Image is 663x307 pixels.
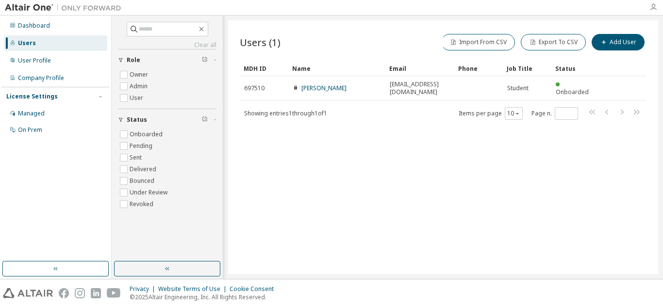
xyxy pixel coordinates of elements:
img: altair_logo.svg [3,288,53,298]
label: Admin [130,81,149,92]
label: Sent [130,152,144,163]
span: Onboarded [556,88,589,96]
button: Role [118,49,216,71]
div: Cookie Consent [230,285,280,293]
button: 10 [507,110,520,117]
div: Company Profile [18,74,64,82]
img: Altair One [5,3,126,13]
div: Name [292,61,381,76]
span: Showing entries 1 through 1 of 1 [244,109,327,117]
button: Import From CSV [441,34,515,50]
span: Clear filter [202,56,208,64]
div: Privacy [130,285,158,293]
a: [PERSON_NAME] [301,84,347,92]
img: youtube.svg [107,288,121,298]
a: Clear all [118,41,216,49]
div: MDH ID [244,61,284,76]
label: Pending [130,140,154,152]
p: © 2025 Altair Engineering, Inc. All Rights Reserved. [130,293,280,301]
div: Job Title [507,61,547,76]
span: Items per page [459,107,523,120]
label: Delivered [130,163,158,175]
div: Managed [18,110,45,117]
div: License Settings [6,93,58,100]
span: Status [127,116,147,124]
div: Phone [458,61,499,76]
div: User Profile [18,57,51,65]
span: Role [127,56,140,64]
img: linkedin.svg [91,288,101,298]
span: Student [507,84,529,92]
label: Onboarded [130,129,165,140]
label: Revoked [130,198,155,210]
img: instagram.svg [75,288,85,298]
div: Email [389,61,450,76]
span: [EMAIL_ADDRESS][DOMAIN_NAME] [390,81,450,96]
button: Export To CSV [521,34,586,50]
label: User [130,92,145,104]
img: facebook.svg [59,288,69,298]
span: Page n. [531,107,578,120]
div: Website Terms of Use [158,285,230,293]
span: Users (1) [240,35,281,49]
button: Add User [592,34,645,50]
label: Bounced [130,175,156,187]
button: Status [118,109,216,130]
span: Clear filter [202,116,208,124]
label: Owner [130,69,150,81]
div: On Prem [18,126,42,134]
div: Dashboard [18,22,50,30]
div: Status [555,61,596,76]
div: Users [18,39,36,47]
label: Under Review [130,187,169,198]
span: 697510 [244,84,265,92]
